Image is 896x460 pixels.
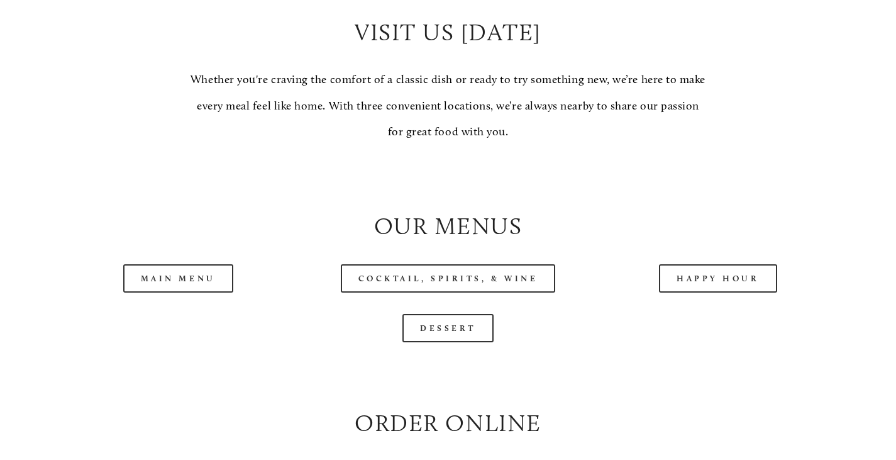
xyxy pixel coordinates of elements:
[54,407,843,440] h2: Order Online
[189,67,707,145] p: Whether you're craving the comfort of a classic dish or ready to try something new, we’re here to...
[659,264,777,293] a: Happy Hour
[341,264,556,293] a: Cocktail, Spirits, & Wine
[402,314,494,342] a: Dessert
[123,264,233,293] a: Main Menu
[54,210,843,243] h2: Our Menus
